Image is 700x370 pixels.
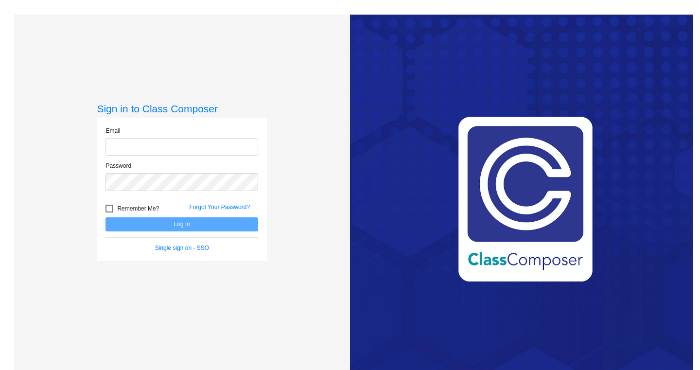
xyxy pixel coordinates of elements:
a: Single sign on - SSO [155,245,209,251]
a: Forgot Your Password? [189,204,250,211]
button: Log In [105,217,258,231]
h3: Sign in to Class Composer [97,103,267,115]
label: Email [105,126,120,135]
span: Remember Me? [117,203,159,214]
label: Password [105,161,131,170]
